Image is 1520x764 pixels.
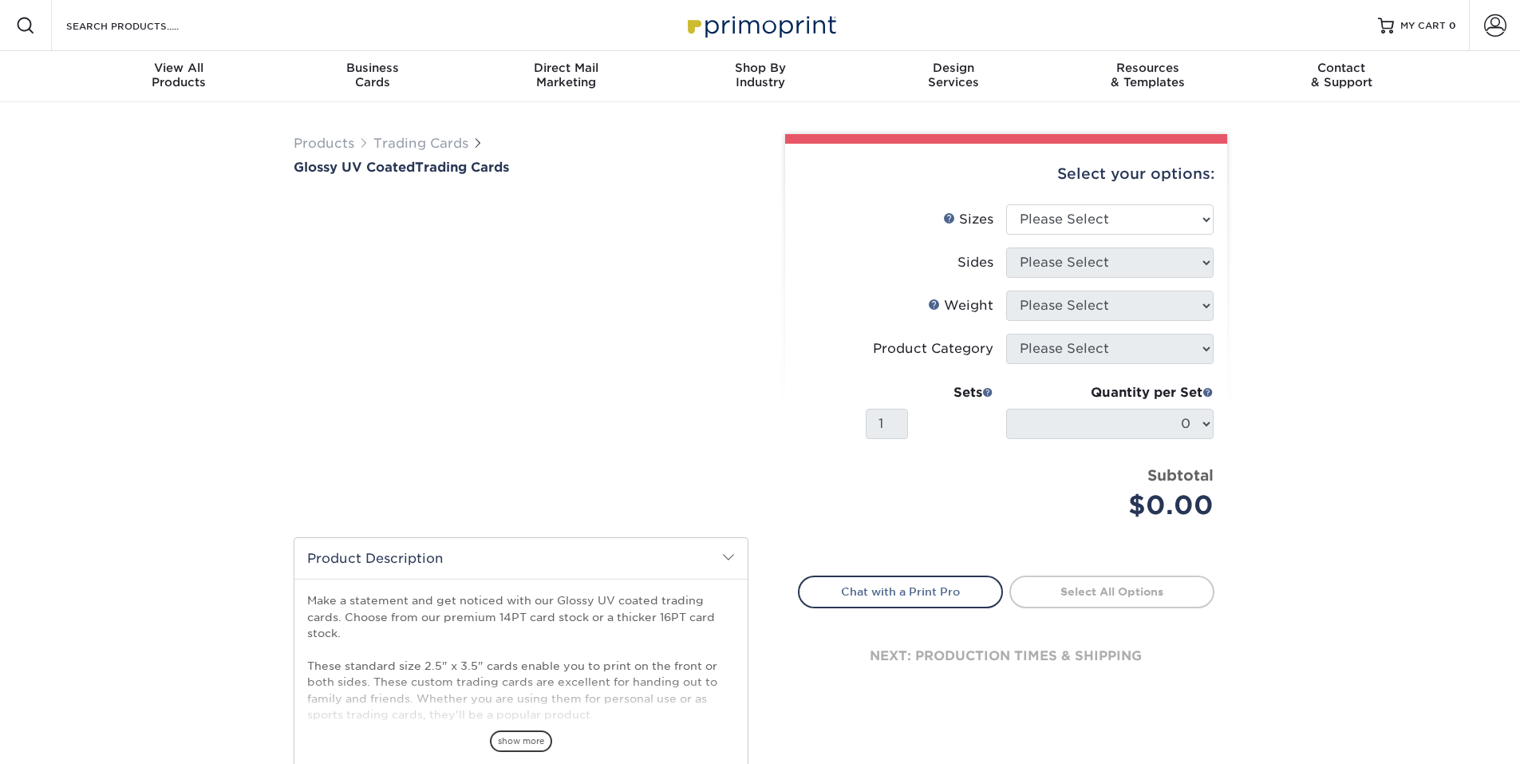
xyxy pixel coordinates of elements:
span: Resources [1051,61,1245,75]
div: Select your options: [798,144,1214,204]
span: Business [275,61,469,75]
span: Direct Mail [469,61,663,75]
a: Glossy UV CoatedTrading Cards [294,160,748,175]
a: DesignServices [857,51,1051,102]
div: Marketing [469,61,663,89]
span: Design [857,61,1051,75]
a: Chat with a Print Pro [798,576,1003,608]
a: Shop ByIndustry [663,51,857,102]
span: Shop By [663,61,857,75]
div: Sides [957,253,993,272]
span: View All [82,61,276,75]
h1: Trading Cards [294,160,748,175]
div: next: production times & shipping [798,608,1214,704]
span: show more [490,730,552,752]
a: Direct MailMarketing [469,51,663,102]
div: Cards [275,61,469,89]
span: Contact [1245,61,1439,75]
div: Products [82,61,276,89]
a: Products [294,136,354,151]
img: Trading Cards 01 [474,480,514,520]
div: Services [857,61,1051,89]
a: Resources& Templates [1051,51,1245,102]
span: Glossy UV Coated [294,160,415,175]
a: Select All Options [1009,576,1214,608]
input: SEARCH PRODUCTS..... [65,16,220,35]
a: BusinessCards [275,51,469,102]
a: View AllProducts [82,51,276,102]
span: 0 [1449,20,1456,31]
div: Sizes [943,210,993,229]
div: Industry [663,61,857,89]
div: Product Category [873,339,993,358]
a: Trading Cards [373,136,468,151]
img: Trading Cards 02 [527,480,567,520]
div: Quantity per Set [1006,383,1214,402]
h2: Product Description [294,538,748,579]
div: Weight [928,296,993,315]
div: & Templates [1051,61,1245,89]
img: Primoprint [681,8,840,42]
div: Sets [866,383,993,402]
strong: Subtotal [1147,466,1214,484]
a: Contact& Support [1245,51,1439,102]
div: $0.00 [1018,486,1214,525]
span: MY CART [1400,19,1446,33]
div: & Support [1245,61,1439,89]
